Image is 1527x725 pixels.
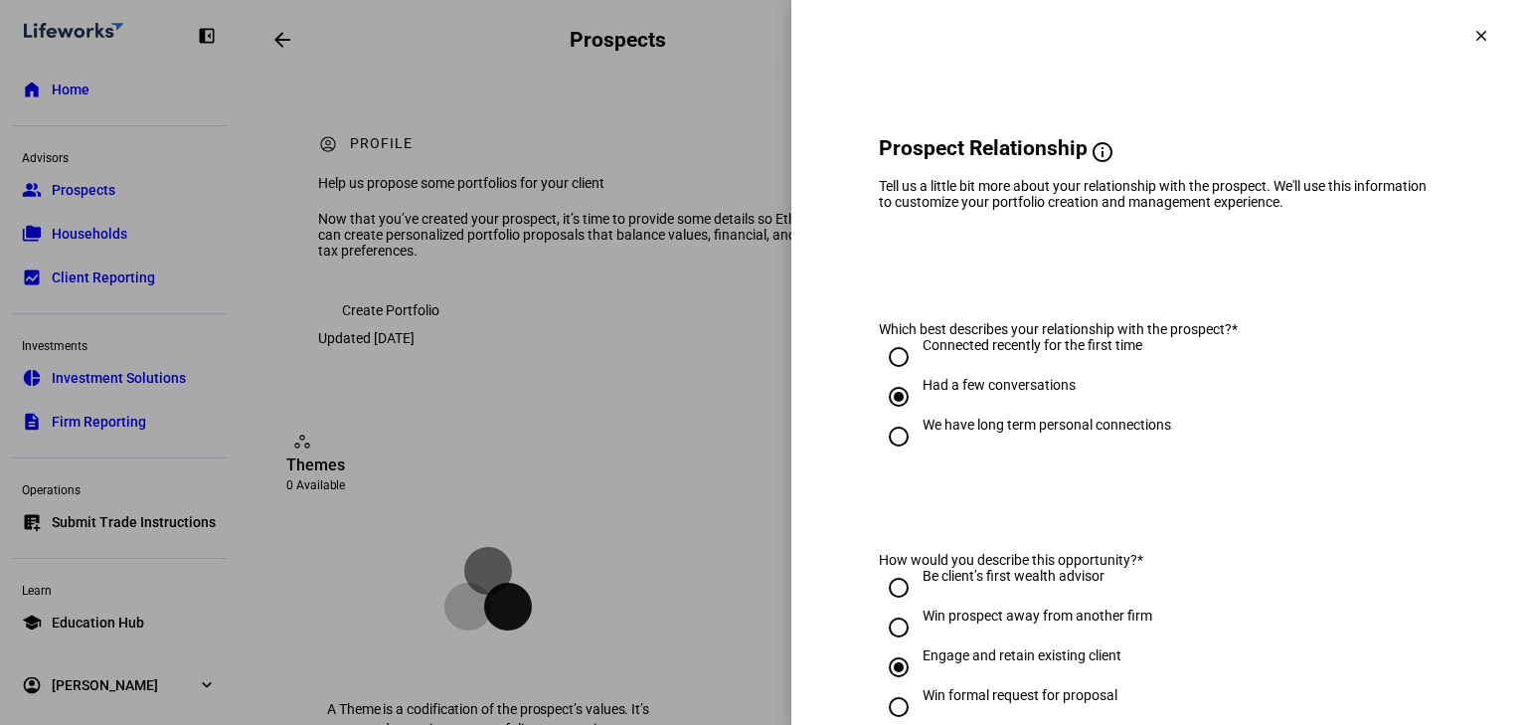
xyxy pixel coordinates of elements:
[923,417,1171,433] div: We have long term personal connections
[1091,140,1114,164] mat-icon: info
[879,552,1137,568] span: How would you describe this opportunity?
[1114,140,1239,164] span: Why we ask
[923,608,1152,624] div: Win prospect away from another firm
[923,687,1117,703] div: Win formal request for proposal
[923,647,1121,663] div: Engage and retain existing client
[1472,27,1490,45] mat-icon: clear
[923,568,1104,584] div: Be client’s first wealth advisor
[879,136,1088,160] span: Prospect Relationship
[923,337,1142,353] div: Connected recently for the first time
[923,377,1076,393] div: Had a few conversations
[879,321,1232,337] span: Which best describes your relationship with the prospect?
[879,178,1440,210] div: Tell us a little bit more about your relationship with the prospect. We'll use this information t...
